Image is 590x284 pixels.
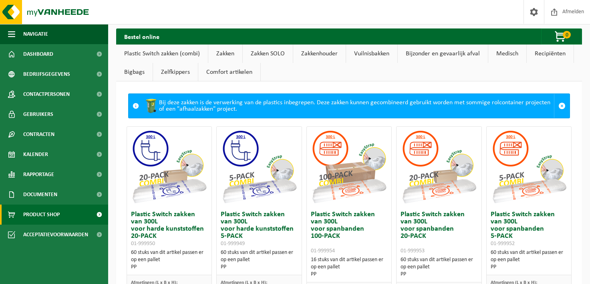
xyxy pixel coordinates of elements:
div: Bij deze zakken is de verwerking van de plastics inbegrepen. Deze zakken kunnen gecombineerd gebr... [143,94,554,118]
a: Zelfkippers [153,63,198,81]
a: Comfort artikelen [198,63,260,81]
img: 01-999950 [129,127,209,207]
h3: Plastic Switch zakken van 300L voor harde kunststoffen 5-PACK [221,211,297,247]
a: Plastic Switch zakken (combi) [116,45,208,63]
span: Product Shop [23,205,60,225]
a: Zakken [208,45,242,63]
img: 01-999953 [399,127,479,207]
a: Zakken SOLO [243,45,293,63]
div: PP [311,271,387,278]
img: 01-999952 [489,127,569,207]
h3: Plastic Switch zakken van 300L voor spanbanden 5-PACK [491,211,567,247]
a: Bigbags [116,63,153,81]
img: 01-999949 [219,127,299,207]
span: 0 [563,31,571,39]
span: Acceptatievoorwaarden [23,225,88,245]
h2: Bestel online [116,28,167,44]
span: Contactpersonen [23,84,70,104]
span: Documenten [23,185,57,205]
button: 0 [541,28,581,45]
img: 01-999954 [309,127,389,207]
div: 60 stuks van dit artikel passen er op een pallet [131,249,207,271]
span: 01-999950 [131,241,155,247]
a: Zakkenhouder [293,45,346,63]
div: PP [221,264,297,271]
span: Rapportage [23,164,54,185]
div: PP [131,264,207,271]
h3: Plastic Switch zakken van 300L voor spanbanden 100-PACK [311,211,387,254]
a: Sluit melding [554,94,570,118]
h3: Plastic Switch zakken van 300L voor spanbanden 20-PACK [401,211,477,254]
a: Bijzonder en gevaarlijk afval [398,45,488,63]
span: Bedrijfsgegevens [23,64,70,84]
div: 60 stuks van dit artikel passen er op een pallet [221,249,297,271]
div: PP [491,264,567,271]
span: Kalender [23,144,48,164]
a: Medisch [488,45,526,63]
span: Navigatie [23,24,48,44]
span: 01-999949 [221,241,245,247]
div: 16 stuks van dit artikel passen er op een pallet [311,256,387,278]
div: 60 stuks van dit artikel passen er op een pallet [491,249,567,271]
a: Recipiënten [527,45,574,63]
span: 01-999953 [401,248,425,254]
a: Vuilnisbakken [346,45,397,63]
div: PP [401,271,477,278]
h3: Plastic Switch zakken van 300L voor harde kunststoffen 20-PACK [131,211,207,247]
span: Contracten [23,124,54,144]
div: 60 stuks van dit artikel passen er op een pallet [401,256,477,278]
span: 01-999954 [311,248,335,254]
span: 01-999952 [491,241,515,247]
span: Gebruikers [23,104,53,124]
span: Dashboard [23,44,53,64]
img: WB-0240-HPE-GN-50.png [143,98,159,114]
